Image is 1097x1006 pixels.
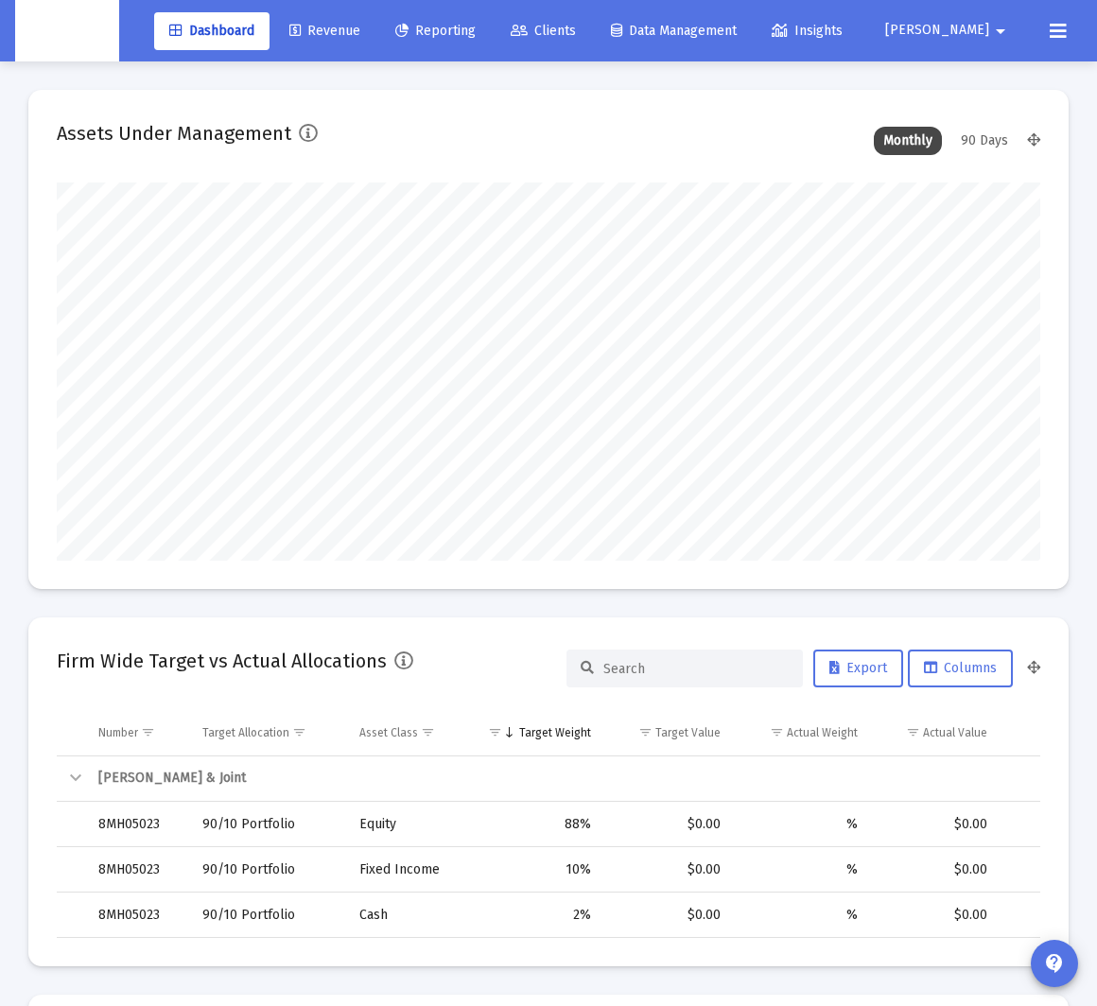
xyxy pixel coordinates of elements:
img: Dashboard [29,12,105,50]
div: Target Value [655,725,721,740]
span: Dashboard [169,23,254,39]
h2: Firm Wide Target vs Actual Allocations [57,646,387,676]
div: % [747,906,859,925]
td: Column Actual Weight [734,710,872,755]
div: $0.00 [618,906,720,925]
mat-icon: contact_support [1043,952,1066,975]
a: Revenue [274,12,375,50]
span: Insights [772,23,843,39]
span: Export [829,660,887,676]
div: $0.00 [618,860,720,879]
span: Show filter options for column 'Actual Weight' [770,725,784,739]
div: $0.00 [618,815,720,834]
span: Show filter options for column 'Target Weight' [488,725,502,739]
div: Asset Class [359,725,418,740]
button: Export [813,650,903,687]
span: Show filter options for column 'Actual Value' [906,725,920,739]
td: Equity [346,802,467,847]
td: Fixed Income [346,847,467,893]
div: Number [98,725,138,740]
div: Actual Value [923,725,987,740]
td: Column Target Allocation [189,710,346,755]
a: Reporting [380,12,491,50]
button: Columns [908,650,1013,687]
td: Column Number [85,710,189,755]
span: Show filter options for column 'Percentage Variance' [1039,725,1053,739]
span: [PERSON_NAME] [885,23,989,39]
a: Clients [496,12,591,50]
div: $0.00 [884,906,987,925]
div: Data grid [57,710,1040,938]
td: 8MH05023 [85,802,189,847]
div: 88% [480,815,591,834]
span: Revenue [289,23,360,39]
span: Reporting [395,23,476,39]
button: [PERSON_NAME] [862,11,1035,49]
span: Columns [924,660,997,676]
span: Show filter options for column 'Target Allocation' [292,725,306,739]
span: Clients [511,23,576,39]
a: Dashboard [154,12,270,50]
span: Show filter options for column 'Asset Class' [421,725,435,739]
td: Column Target Value [604,710,733,755]
span: Data Management [611,23,737,39]
td: Column Actual Value [871,710,1001,755]
span: Show filter options for column 'Target Value' [638,725,653,739]
td: Collapse [57,756,85,802]
div: $0.00 [884,860,987,879]
td: 90/10 Portfolio [189,893,346,938]
a: Insights [757,12,858,50]
a: Data Management [596,12,752,50]
span: Show filter options for column 'Number' [141,725,155,739]
td: Cash [346,893,467,938]
td: 8MH05023 [85,847,189,893]
div: Target Weight [519,725,591,740]
mat-icon: arrow_drop_down [989,12,1012,50]
div: 90 Days [951,127,1018,155]
div: $0.00 [884,815,987,834]
td: Column Asset Class [346,710,467,755]
div: Target Allocation [202,725,289,740]
h2: Assets Under Management [57,118,291,148]
div: Monthly [874,127,942,155]
div: % [747,815,859,834]
input: Search [603,661,789,677]
td: Column Target Weight [467,710,604,755]
div: 10% [480,860,591,879]
div: % [747,860,859,879]
div: 2% [480,906,591,925]
td: 90/10 Portfolio [189,802,346,847]
div: Actual Weight [787,725,858,740]
td: 8MH05023 [85,893,189,938]
td: 90/10 Portfolio [189,847,346,893]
